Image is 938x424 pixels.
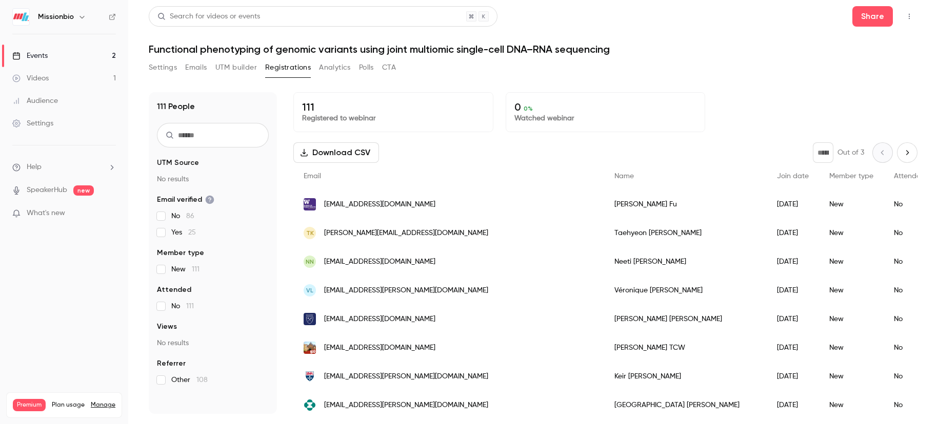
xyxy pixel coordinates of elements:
[359,59,374,76] button: Polls
[157,285,191,295] span: Attended
[524,105,533,112] span: 0 %
[604,247,767,276] div: Neeti [PERSON_NAME]
[884,276,935,305] div: No
[149,43,917,55] h1: Functional phenotyping of genomic variants using joint multiomic single-cell DNA–RNA sequencing
[324,400,488,411] span: [EMAIL_ADDRESS][PERSON_NAME][DOMAIN_NAME]
[324,343,435,353] span: [EMAIL_ADDRESS][DOMAIN_NAME]
[604,219,767,247] div: Taehyeon [PERSON_NAME]
[157,248,204,258] span: Member type
[324,228,488,239] span: [PERSON_NAME][EMAIL_ADDRESS][DOMAIN_NAME]
[514,113,697,123] p: Watched webinar
[27,162,42,173] span: Help
[13,399,46,411] span: Premium
[171,375,208,385] span: Other
[12,96,58,106] div: Audience
[12,162,116,173] li: help-dropdown-opener
[767,276,819,305] div: [DATE]
[884,391,935,419] div: No
[302,101,485,113] p: 111
[819,333,884,362] div: New
[12,73,49,83] div: Videos
[604,190,767,219] div: [PERSON_NAME] Fu
[149,59,177,76] button: Settings
[604,305,767,333] div: [PERSON_NAME] [PERSON_NAME]
[157,195,214,205] span: Email verified
[767,219,819,247] div: [DATE]
[884,190,935,219] div: No
[604,276,767,305] div: Véronique [PERSON_NAME]
[777,173,809,180] span: Join date
[767,362,819,391] div: [DATE]
[215,59,257,76] button: UTM builder
[897,142,917,163] button: Next page
[819,276,884,305] div: New
[304,370,316,383] img: newcastle.ac.uk
[27,208,65,219] span: What's new
[304,313,316,325] img: emory.edu
[171,211,194,221] span: No
[157,11,260,22] div: Search for videos or events
[171,227,196,238] span: Yes
[837,147,864,158] p: Out of 3
[884,247,935,276] div: No
[304,173,321,180] span: Email
[884,362,935,391] div: No
[186,213,194,220] span: 86
[819,190,884,219] div: New
[13,9,29,25] img: Missionbio
[819,362,884,391] div: New
[185,59,207,76] button: Emails
[382,59,396,76] button: CTA
[171,264,199,274] span: New
[171,301,194,311] span: No
[767,305,819,333] div: [DATE]
[819,247,884,276] div: New
[293,142,379,163] button: Download CSV
[196,376,208,384] span: 108
[306,286,313,295] span: VL
[819,219,884,247] div: New
[157,174,269,184] p: No results
[604,391,767,419] div: [GEOGRAPHIC_DATA] [PERSON_NAME]
[884,333,935,362] div: No
[894,173,925,180] span: Attended
[884,219,935,247] div: No
[304,198,316,210] img: uw.edu
[767,247,819,276] div: [DATE]
[614,173,634,180] span: Name
[192,266,199,273] span: 111
[819,391,884,419] div: New
[324,257,435,267] span: [EMAIL_ADDRESS][DOMAIN_NAME]
[306,228,314,238] span: TK
[157,100,195,113] h1: 111 People
[73,185,94,196] span: new
[12,51,48,61] div: Events
[852,6,893,27] button: Share
[324,314,435,325] span: [EMAIL_ADDRESS][DOMAIN_NAME]
[186,303,194,310] span: 111
[302,113,485,123] p: Registered to webinar
[514,101,697,113] p: 0
[91,401,115,409] a: Manage
[829,173,873,180] span: Member type
[767,391,819,419] div: [DATE]
[157,158,199,168] span: UTM Source
[304,342,316,354] img: bu.edu
[38,12,74,22] h6: Missionbio
[27,185,67,196] a: SpeakerHub
[52,401,85,409] span: Plan usage
[157,322,177,332] span: Views
[157,338,269,348] p: No results
[767,333,819,362] div: [DATE]
[306,257,314,266] span: NN
[188,229,196,236] span: 25
[304,399,316,411] img: merck.com
[819,305,884,333] div: New
[884,305,935,333] div: No
[319,59,351,76] button: Analytics
[767,190,819,219] div: [DATE]
[604,333,767,362] div: [PERSON_NAME] TCW
[157,158,269,385] section: facet-groups
[324,199,435,210] span: [EMAIL_ADDRESS][DOMAIN_NAME]
[604,362,767,391] div: Keir [PERSON_NAME]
